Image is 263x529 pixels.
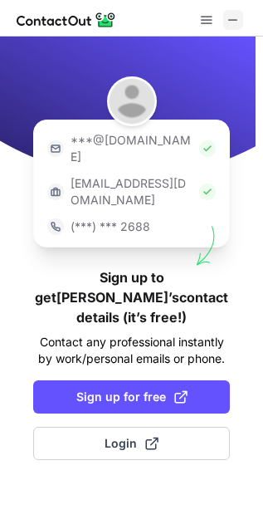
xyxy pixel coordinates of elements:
[71,175,192,208] p: [EMAIL_ADDRESS][DOMAIN_NAME]
[47,218,64,235] img: https://contactout.com/extension/app/static/media/login-phone-icon.bacfcb865e29de816d437549d7f4cb...
[33,267,230,327] h1: Sign up to get [PERSON_NAME]’s contact details (it’s free!)
[199,140,216,157] img: Check Icon
[199,184,216,200] img: Check Icon
[47,184,64,200] img: https://contactout.com/extension/app/static/media/login-work-icon.638a5007170bc45168077fde17b29a1...
[17,10,116,30] img: ContactOut v5.3.10
[107,76,157,126] img: Susan An
[33,427,230,460] button: Login
[33,380,230,414] button: Sign up for free
[76,389,188,405] span: Sign up for free
[47,140,64,157] img: https://contactout.com/extension/app/static/media/login-email-icon.f64bce713bb5cd1896fef81aa7b14a...
[71,132,192,165] p: ***@[DOMAIN_NAME]
[105,435,158,452] span: Login
[33,334,230,367] p: Contact any professional instantly by work/personal emails or phone.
